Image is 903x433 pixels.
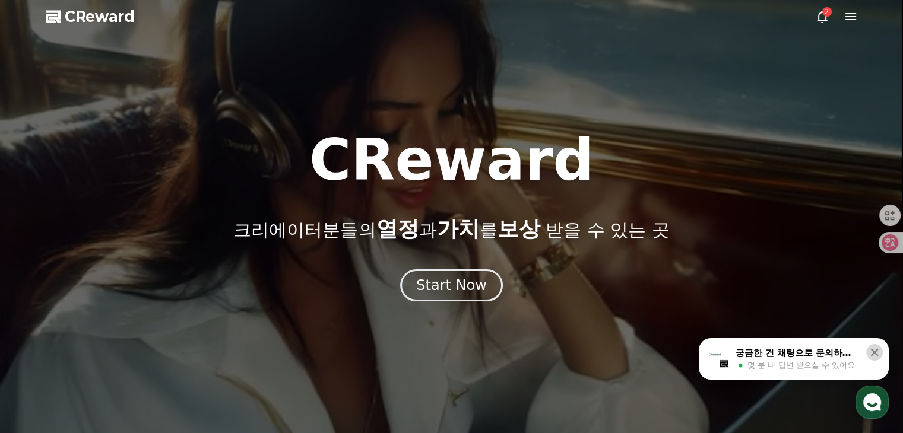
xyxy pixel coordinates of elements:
a: 홈 [4,335,78,364]
h1: CReward [309,132,594,189]
a: 설정 [153,335,228,364]
span: 대화 [109,353,123,362]
span: 홈 [37,352,45,362]
span: CReward [65,7,135,26]
span: 보상 [497,216,540,241]
a: 대화 [78,335,153,364]
button: Start Now [400,269,503,301]
p: 크리에이터분들의 과 를 받을 수 있는 곳 [233,217,669,241]
span: 설정 [183,352,198,362]
div: Start Now [416,276,487,295]
div: 2 [822,7,832,17]
a: CReward [46,7,135,26]
span: 가치 [436,216,479,241]
span: 열정 [376,216,419,241]
a: Start Now [400,281,503,292]
a: 2 [815,9,829,24]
